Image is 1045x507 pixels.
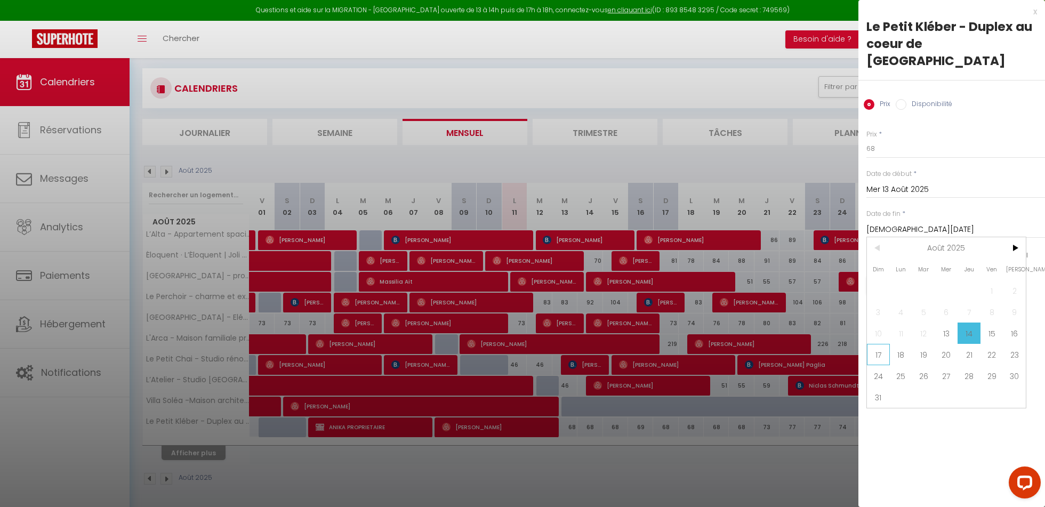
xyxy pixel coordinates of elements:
[906,99,952,111] label: Disponibilité
[867,365,890,387] span: 24
[890,344,913,365] span: 18
[980,344,1003,365] span: 22
[912,259,935,280] span: Mar
[958,323,980,344] span: 14
[1003,237,1026,259] span: >
[935,259,958,280] span: Mer
[958,344,980,365] span: 21
[867,323,890,344] span: 10
[867,387,890,408] span: 31
[890,365,913,387] span: 25
[980,323,1003,344] span: 15
[867,259,890,280] span: Dim
[1003,365,1026,387] span: 30
[980,301,1003,323] span: 8
[874,99,890,111] label: Prix
[980,365,1003,387] span: 29
[890,301,913,323] span: 4
[912,301,935,323] span: 5
[867,301,890,323] span: 3
[980,280,1003,301] span: 1
[958,365,980,387] span: 28
[935,301,958,323] span: 6
[935,344,958,365] span: 20
[912,365,935,387] span: 26
[1003,280,1026,301] span: 2
[935,323,958,344] span: 13
[890,259,913,280] span: Lun
[958,259,980,280] span: Jeu
[890,237,1003,259] span: Août 2025
[980,259,1003,280] span: Ven
[912,344,935,365] span: 19
[1000,462,1045,507] iframe: LiveChat chat widget
[866,209,901,219] label: Date de fin
[1003,259,1026,280] span: [PERSON_NAME]
[866,169,912,179] label: Date de début
[890,323,913,344] span: 11
[1003,323,1026,344] span: 16
[1003,301,1026,323] span: 9
[866,18,1037,69] div: Le Petit Kléber - Duplex au coeur de [GEOGRAPHIC_DATA]
[935,365,958,387] span: 27
[867,237,890,259] span: <
[858,5,1037,18] div: x
[866,130,877,140] label: Prix
[958,301,980,323] span: 7
[912,323,935,344] span: 12
[1003,344,1026,365] span: 23
[867,344,890,365] span: 17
